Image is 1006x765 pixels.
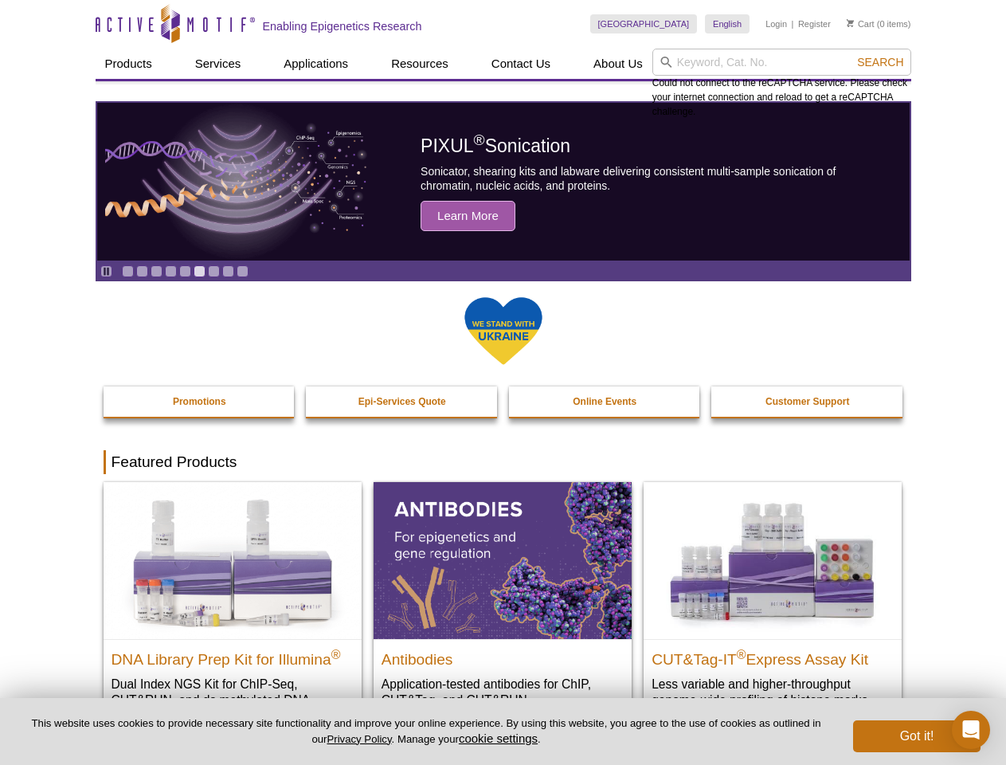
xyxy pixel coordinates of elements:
li: | [792,14,794,33]
span: Learn More [421,201,515,231]
a: All Antibodies Antibodies Application-tested antibodies for ChIP, CUT&Tag, and CUT&RUN. [374,482,632,724]
p: Less variable and higher-throughput genome-wide profiling of histone marks​. [652,676,894,708]
a: Go to slide 1 [122,265,134,277]
a: Services [186,49,251,79]
p: Sonicator, shearing kits and labware delivering consistent multi-sample sonication of chromatin, ... [421,164,873,193]
button: cookie settings [459,732,538,745]
a: Register [798,18,831,29]
a: Products [96,49,162,79]
a: Contact Us [482,49,560,79]
strong: Promotions [173,396,226,407]
h2: Antibodies [382,644,624,668]
h2: Enabling Epigenetics Research [263,19,422,33]
a: CUT&Tag-IT® Express Assay Kit CUT&Tag-IT®Express Assay Kit Less variable and higher-throughput ge... [644,482,902,724]
img: We Stand With Ukraine [464,296,543,367]
a: Resources [382,49,458,79]
img: All Antibodies [374,482,632,638]
input: Keyword, Cat. No. [652,49,911,76]
span: PIXUL Sonication [421,135,570,156]
a: Go to slide 7 [208,265,220,277]
a: Cart [847,18,875,29]
img: CUT&Tag-IT® Express Assay Kit [644,482,902,638]
p: This website uses cookies to provide necessary site functionality and improve your online experie... [25,716,827,747]
a: English [705,14,750,33]
article: PIXUL Sonication [97,103,910,261]
img: DNA Library Prep Kit for Illumina [104,482,362,638]
img: Your Cart [847,19,854,27]
button: Got it! [853,720,981,752]
a: Go to slide 9 [237,265,249,277]
a: Promotions [104,386,296,417]
a: Go to slide 8 [222,265,234,277]
a: Epi-Services Quote [306,386,499,417]
sup: ® [331,647,341,661]
a: Go to slide 3 [151,265,162,277]
a: Go to slide 6 [194,265,206,277]
a: About Us [584,49,652,79]
span: Search [857,56,903,69]
a: Privacy Policy [327,733,391,745]
li: (0 items) [847,14,911,33]
a: Login [765,18,787,29]
sup: ® [737,647,746,661]
a: Go to slide 2 [136,265,148,277]
a: Go to slide 5 [179,265,191,277]
div: Could not connect to the reCAPTCHA service. Please check your internet connection and reload to g... [652,49,911,119]
div: Open Intercom Messenger [952,711,990,749]
h2: Featured Products [104,450,903,474]
a: DNA Library Prep Kit for Illumina DNA Library Prep Kit for Illumina® Dual Index NGS Kit for ChIP-... [104,482,362,739]
h2: DNA Library Prep Kit for Illumina [112,644,354,668]
a: Online Events [509,386,702,417]
h2: CUT&Tag-IT Express Assay Kit [652,644,894,668]
sup: ® [474,132,485,149]
strong: Epi-Services Quote [358,396,446,407]
p: Dual Index NGS Kit for ChIP-Seq, CUT&RUN, and ds methylated DNA assays. [112,676,354,724]
strong: Customer Support [765,396,849,407]
a: PIXUL sonication PIXUL®Sonication Sonicator, shearing kits and labware delivering consistent mult... [97,103,910,261]
p: Application-tested antibodies for ChIP, CUT&Tag, and CUT&RUN. [382,676,624,708]
strong: Online Events [573,396,636,407]
a: Toggle autoplay [100,265,112,277]
img: PIXUL sonication [105,102,368,261]
button: Search [852,55,908,69]
a: Customer Support [711,386,904,417]
a: Applications [274,49,358,79]
a: [GEOGRAPHIC_DATA] [590,14,698,33]
a: Go to slide 4 [165,265,177,277]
